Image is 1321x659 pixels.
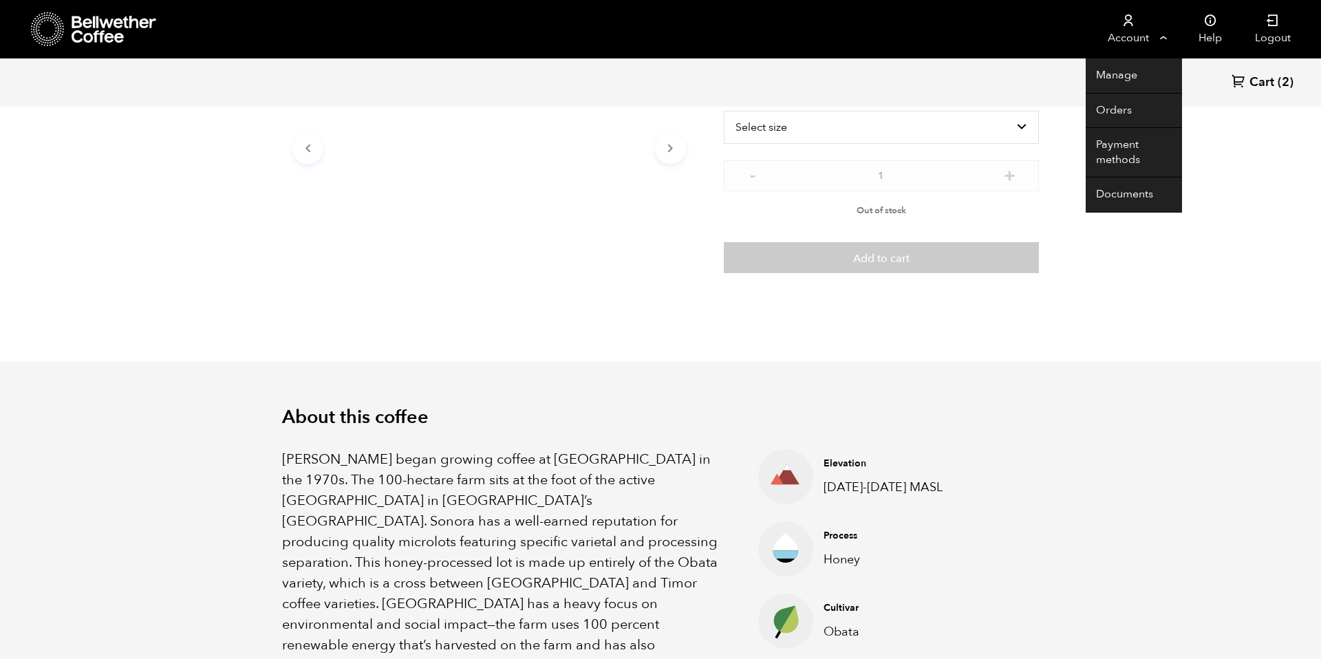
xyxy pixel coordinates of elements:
[282,407,1039,429] h2: About this coffee
[824,550,954,569] p: Honey
[744,167,762,181] button: -
[152,88,232,97] div: Keywords by Traffic
[1086,94,1182,129] a: Orders
[724,242,1039,274] button: Add to cart
[22,22,33,33] img: logo_orange.svg
[824,457,954,471] h4: Elevation
[39,22,67,33] div: v 4.0.25
[22,36,33,47] img: website_grey.svg
[824,601,954,615] h4: Cultivar
[857,204,906,217] span: Out of stock
[824,623,954,641] p: Obata
[1232,74,1293,92] a: Cart (2)
[137,87,148,98] img: tab_keywords_by_traffic_grey.svg
[1086,177,1182,213] a: Documents
[1001,167,1018,181] button: +
[37,87,48,98] img: tab_domain_overview_orange.svg
[36,36,151,47] div: Domain: [DOMAIN_NAME]
[1086,128,1182,177] a: Payment methods
[1278,74,1293,91] span: (2)
[824,529,954,543] h4: Process
[824,478,954,497] p: [DATE]-[DATE] MASL
[1086,58,1182,94] a: Manage
[52,88,123,97] div: Domain Overview
[1249,74,1274,91] span: Cart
